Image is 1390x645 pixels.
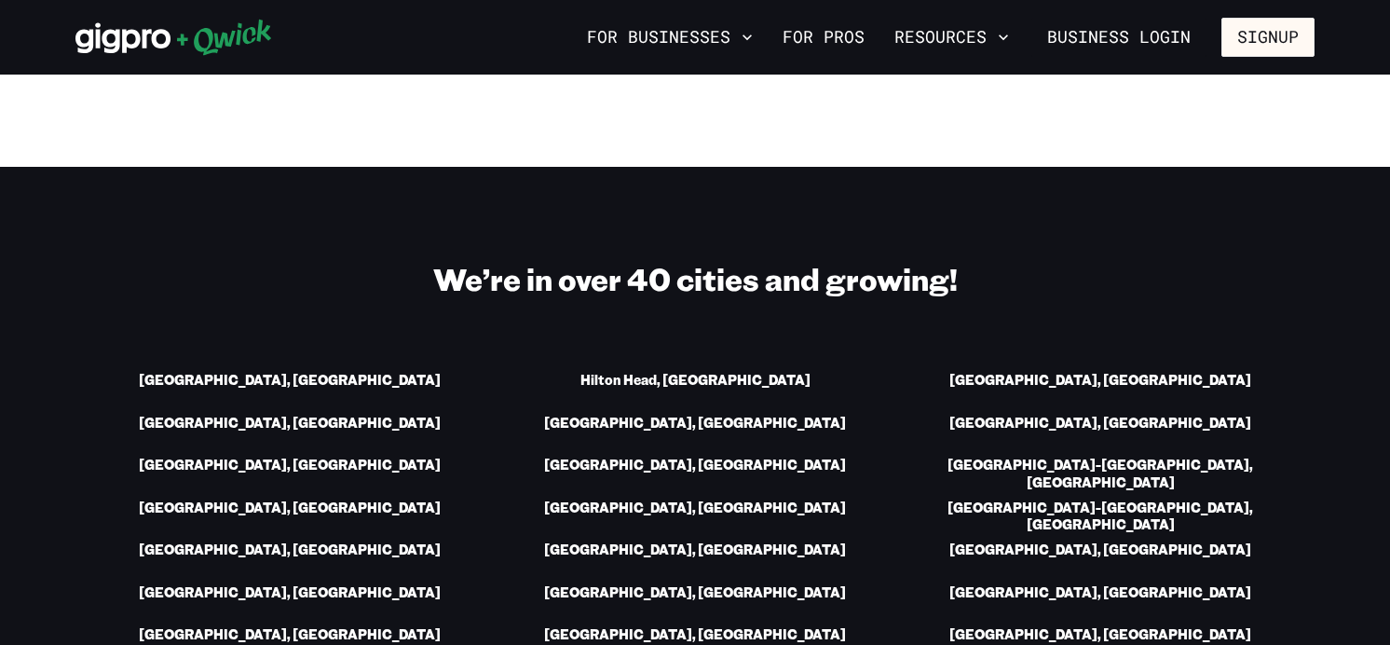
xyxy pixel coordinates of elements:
button: Signup [1221,18,1315,57]
a: [GEOGRAPHIC_DATA], [GEOGRAPHIC_DATA] [544,415,846,434]
a: [GEOGRAPHIC_DATA], [GEOGRAPHIC_DATA] [949,584,1251,604]
a: [GEOGRAPHIC_DATA], [GEOGRAPHIC_DATA] [139,542,441,561]
a: [GEOGRAPHIC_DATA], [GEOGRAPHIC_DATA] [139,457,441,476]
button: Resources [887,21,1016,53]
a: For Pros [775,21,872,53]
a: Hilton Head, [GEOGRAPHIC_DATA] [580,372,811,391]
a: [GEOGRAPHIC_DATA], [GEOGRAPHIC_DATA] [949,415,1251,434]
a: [GEOGRAPHIC_DATA], [GEOGRAPHIC_DATA] [139,584,441,604]
a: [GEOGRAPHIC_DATA]-[GEOGRAPHIC_DATA], [GEOGRAPHIC_DATA] [886,457,1315,494]
a: [GEOGRAPHIC_DATA], [GEOGRAPHIC_DATA] [544,542,846,561]
a: [GEOGRAPHIC_DATA], [GEOGRAPHIC_DATA] [139,372,441,391]
a: [GEOGRAPHIC_DATA], [GEOGRAPHIC_DATA] [544,584,846,604]
a: [GEOGRAPHIC_DATA], [GEOGRAPHIC_DATA] [139,500,441,519]
a: [GEOGRAPHIC_DATA], [GEOGRAPHIC_DATA] [544,500,846,519]
h2: We’re in over 40 cities and growing! [75,260,1315,297]
a: [GEOGRAPHIC_DATA], [GEOGRAPHIC_DATA] [949,372,1251,391]
a: Business Login [1031,18,1206,57]
a: [GEOGRAPHIC_DATA], [GEOGRAPHIC_DATA] [544,457,846,476]
button: For Businesses [579,21,760,53]
a: [GEOGRAPHIC_DATA], [GEOGRAPHIC_DATA] [949,542,1251,561]
a: [GEOGRAPHIC_DATA], [GEOGRAPHIC_DATA] [139,415,441,434]
a: [GEOGRAPHIC_DATA]-[GEOGRAPHIC_DATA], [GEOGRAPHIC_DATA] [886,500,1315,537]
